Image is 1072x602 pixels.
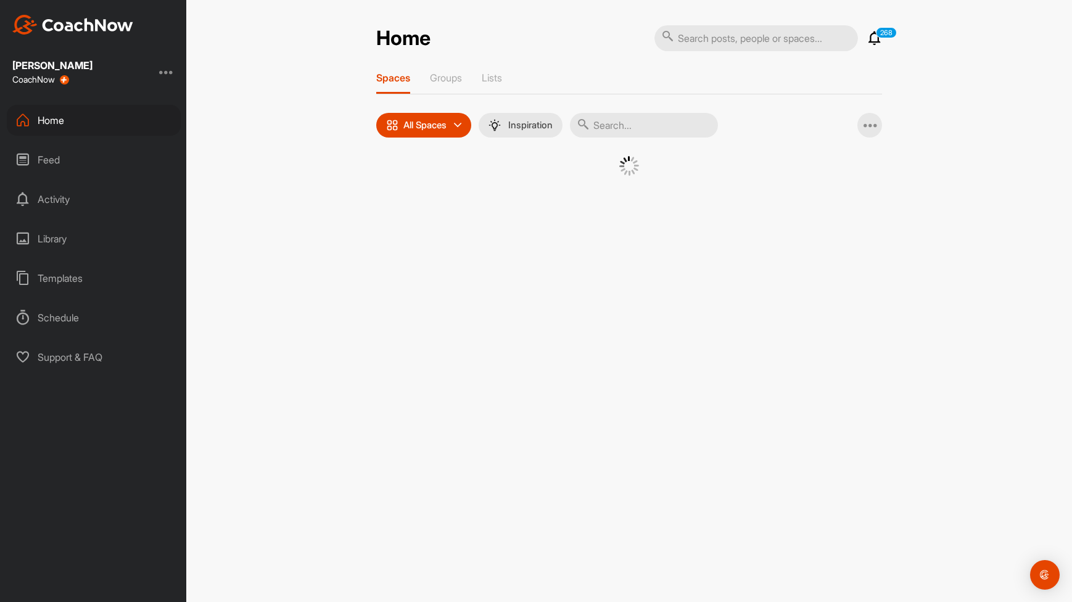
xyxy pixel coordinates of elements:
div: Support & FAQ [7,342,181,373]
div: Library [7,223,181,254]
p: 268 [876,27,897,38]
div: Schedule [7,302,181,333]
p: Lists [482,72,502,84]
img: icon [386,119,398,131]
div: Home [7,105,181,136]
div: CoachNow [12,75,69,85]
p: All Spaces [403,120,447,130]
div: Templates [7,263,181,294]
div: Open Intercom Messenger [1030,560,1060,590]
img: CoachNow [12,15,133,35]
input: Search... [570,113,718,138]
h2: Home [376,27,431,51]
img: menuIcon [489,119,501,131]
div: [PERSON_NAME] [12,60,93,70]
p: Groups [430,72,462,84]
img: G6gVgL6ErOh57ABN0eRmCEwV0I4iEi4d8EwaPGI0tHgoAbU4EAHFLEQAh+QQFCgALACwIAA4AGAASAAAEbHDJSesaOCdk+8xg... [619,156,639,176]
div: Activity [7,184,181,215]
p: Spaces [376,72,410,84]
input: Search posts, people or spaces... [654,25,858,51]
p: Inspiration [508,120,553,130]
div: Feed [7,144,181,175]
